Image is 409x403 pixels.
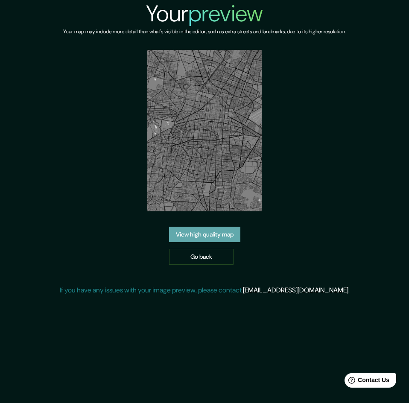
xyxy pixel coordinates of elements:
[169,227,240,242] a: View high quality map
[60,285,350,295] p: If you have any issues with your image preview, please contact .
[169,249,234,265] a: Go back
[333,370,400,394] iframe: Help widget launcher
[63,27,346,36] h6: Your map may include more detail than what's visible in the editor, such as extra streets and lan...
[147,50,261,211] img: created-map-preview
[243,286,348,295] a: [EMAIL_ADDRESS][DOMAIN_NAME]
